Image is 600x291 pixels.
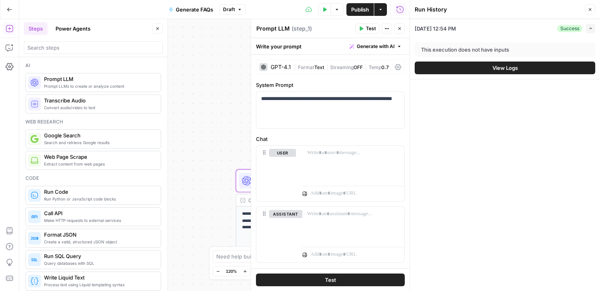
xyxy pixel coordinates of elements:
span: Temp [369,64,381,70]
div: GPT-4.1 [271,64,291,70]
span: View Logs [492,64,518,72]
span: Format JSON [44,231,154,239]
span: Generate with AI [357,43,394,50]
span: 120% [226,268,237,274]
span: Format [298,64,314,70]
span: [DATE] 12:54 PM [415,25,456,33]
button: Draft [219,4,246,15]
div: Code [25,175,161,182]
span: Search and retrieve Google results [44,139,154,146]
span: Google Search [44,131,154,139]
div: Success [557,25,583,32]
span: Write Liquid Text [44,274,154,281]
span: Test [366,25,376,32]
button: assistant [269,210,302,218]
span: Run Code [44,188,154,196]
div: user [256,146,296,201]
span: OFF [354,64,363,70]
span: Call API [44,209,154,217]
div: WorkflowInput SettingsInputs [236,118,383,141]
label: Chat [256,135,405,143]
span: Publish [351,6,369,13]
div: Write your prompt [251,38,410,54]
div: This execution does not have inputs [421,46,549,54]
span: Text [314,64,324,70]
button: Generate FAQs [164,3,218,16]
label: System Prompt [256,81,405,89]
span: Query databases with SQL [44,260,154,266]
button: Test [355,23,379,34]
textarea: Prompt LLM [256,25,290,33]
button: user [269,149,296,157]
span: Generate FAQs [176,6,213,13]
span: Make HTTP requests to external services [44,217,154,224]
span: Web Page Scrape [44,153,154,161]
button: Test [256,274,405,286]
span: Create a valid, structured JSON object [44,239,154,245]
span: Prompt LLM [44,75,154,83]
button: View Logs [415,62,595,74]
span: ( step_1 ) [292,25,312,33]
span: Prompt LLMs to create or analyze content [44,83,154,89]
span: Streaming [330,64,354,70]
span: Test [325,276,336,284]
span: 0.7 [381,64,389,70]
span: Extract content from web pages [44,161,154,167]
span: | [363,63,369,71]
span: | [324,63,330,71]
div: Ai [25,62,161,69]
button: Power Agents [51,22,95,35]
input: Search steps [27,44,159,52]
div: Web research [25,118,161,125]
button: Steps [24,22,48,35]
span: | [294,63,298,71]
span: Draft [223,6,235,13]
button: Generate with AI [346,41,405,52]
span: Transcribe Audio [44,96,154,104]
div: assistant [256,207,296,262]
span: Process text using Liquid templating syntax [44,281,154,288]
span: Run Python or JavaScript code blocks [44,196,154,202]
span: Convert audio/video to text [44,104,154,111]
span: Run SQL Query [44,252,154,260]
button: Publish [346,3,374,16]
